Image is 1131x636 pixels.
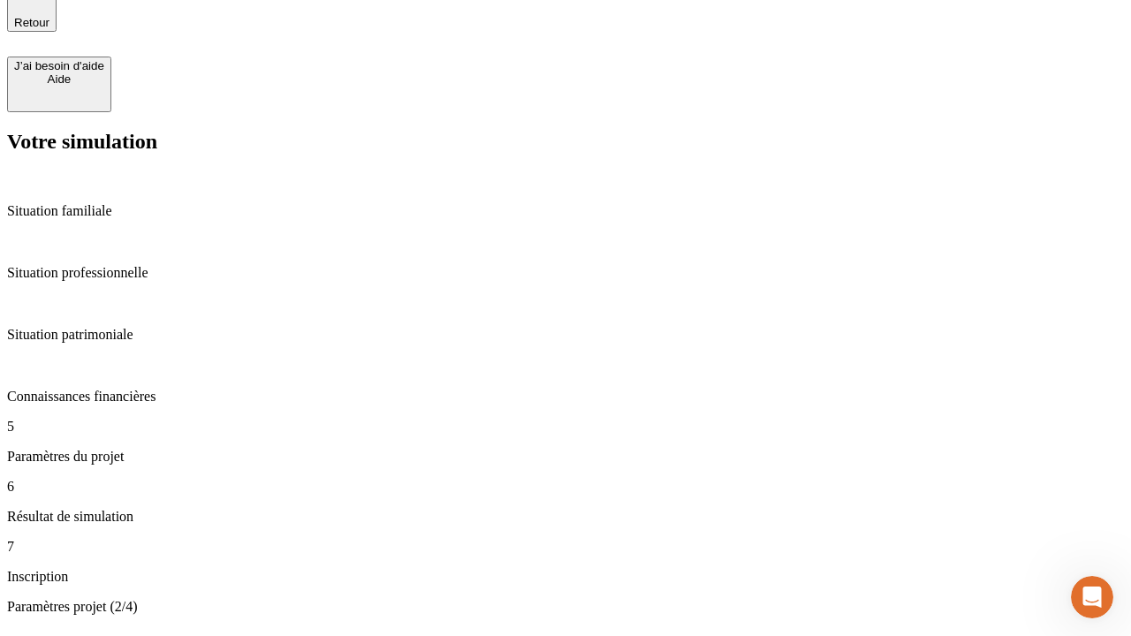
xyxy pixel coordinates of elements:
[7,539,1124,555] p: 7
[1071,576,1113,618] iframe: Intercom live chat
[7,419,1124,435] p: 5
[14,59,104,72] div: J’ai besoin d'aide
[7,265,1124,281] p: Situation professionnelle
[14,72,104,86] div: Aide
[7,203,1124,219] p: Situation familiale
[7,599,1124,615] p: Paramètres projet (2/4)
[7,327,1124,343] p: Situation patrimoniale
[7,130,1124,154] h2: Votre simulation
[7,479,1124,495] p: 6
[7,449,1124,465] p: Paramètres du projet
[14,16,49,29] span: Retour
[7,57,111,112] button: J’ai besoin d'aideAide
[7,569,1124,585] p: Inscription
[7,389,1124,405] p: Connaissances financières
[7,509,1124,525] p: Résultat de simulation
